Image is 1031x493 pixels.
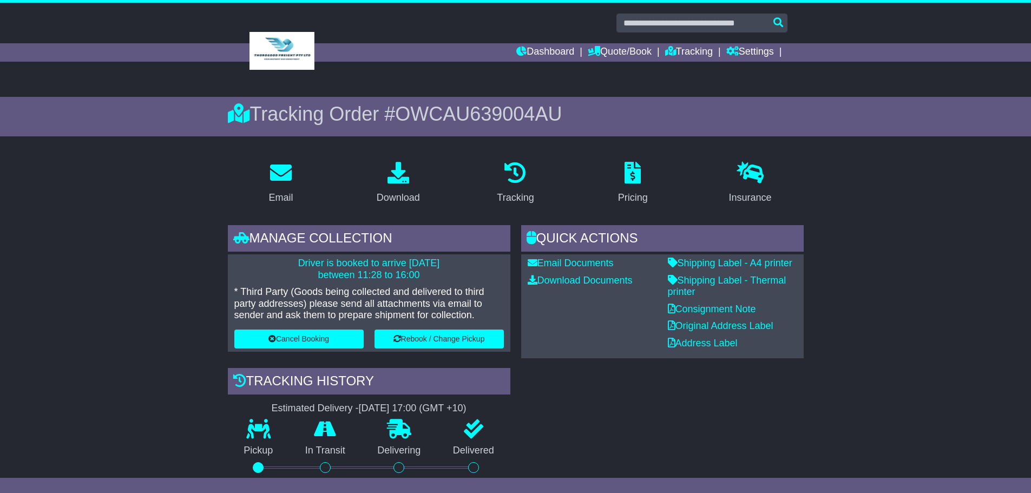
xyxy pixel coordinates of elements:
p: * Third Party (Goods being collected and delivered to third party addresses) please send all atta... [234,286,504,321]
div: Manage collection [228,225,510,254]
div: Quick Actions [521,225,804,254]
a: Shipping Label - A4 printer [668,258,792,268]
div: Estimated Delivery - [228,403,510,415]
a: Address Label [668,338,738,349]
span: OWCAU639004AU [395,103,562,125]
a: Original Address Label [668,320,773,331]
a: Email Documents [528,258,614,268]
div: Tracking [497,190,534,205]
a: Email [261,158,300,209]
a: Pricing [611,158,655,209]
div: Email [268,190,293,205]
p: Delivering [362,445,437,457]
a: Download [370,158,427,209]
div: [DATE] 17:00 (GMT +10) [359,403,467,415]
p: Delivered [437,445,510,457]
a: Insurance [722,158,779,209]
a: Shipping Label - Thermal printer [668,275,786,298]
a: Settings [726,43,774,62]
a: Consignment Note [668,304,756,314]
div: Pricing [618,190,648,205]
a: Dashboard [516,43,574,62]
div: Tracking Order # [228,102,804,126]
a: Tracking [490,158,541,209]
div: Insurance [729,190,772,205]
a: Tracking [665,43,713,62]
p: Driver is booked to arrive [DATE] between 11:28 to 16:00 [234,258,504,281]
p: In Transit [289,445,362,457]
div: Download [377,190,420,205]
p: Pickup [228,445,290,457]
div: Tracking history [228,368,510,397]
a: Download Documents [528,275,633,286]
a: Quote/Book [588,43,652,62]
button: Rebook / Change Pickup [375,330,504,349]
button: Cancel Booking [234,330,364,349]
